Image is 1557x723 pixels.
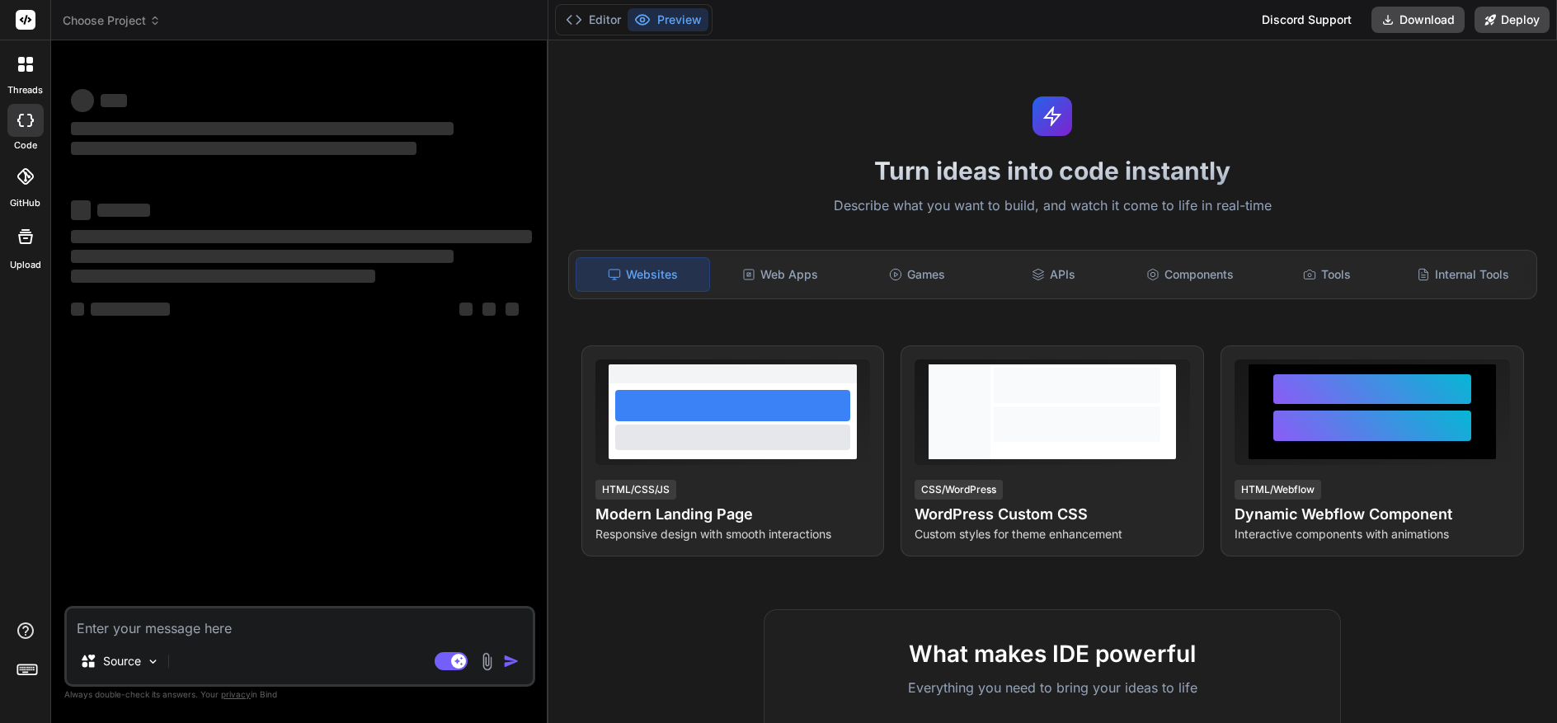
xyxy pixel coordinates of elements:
[64,687,535,702] p: Always double-check its answers. Your in Bind
[1371,7,1465,33] button: Download
[97,204,150,217] span: ‌
[14,138,37,153] label: code
[71,303,84,316] span: ‌
[576,257,711,292] div: Websites
[1252,7,1362,33] div: Discord Support
[791,636,1314,671] h2: What makes IDE powerful
[10,258,41,272] label: Upload
[63,12,161,29] span: Choose Project
[221,689,251,699] span: privacy
[986,257,1120,292] div: APIs
[503,653,520,669] img: icon
[915,503,1190,526] h4: WordPress Custom CSS
[915,526,1190,542] p: Custom styles for theme enhancement
[915,480,1003,500] div: CSS/WordPress
[482,303,496,316] span: ‌
[1260,257,1394,292] div: Tools
[477,652,496,671] img: attachment
[1475,7,1550,33] button: Deploy
[850,257,984,292] div: Games
[459,303,473,316] span: ‌
[71,270,375,283] span: ‌
[103,653,141,669] p: Source
[7,83,43,97] label: threads
[1396,257,1530,292] div: Internal Tools
[71,200,91,220] span: ‌
[713,257,847,292] div: Web Apps
[71,250,454,263] span: ‌
[91,303,170,316] span: ‌
[101,94,127,107] span: ‌
[1235,503,1510,526] h4: Dynamic Webflow Component
[146,655,160,669] img: Pick Models
[71,89,94,112] span: ‌
[1235,526,1510,542] p: Interactive components with animations
[71,122,454,135] span: ‌
[71,230,532,243] span: ‌
[1123,257,1257,292] div: Components
[791,678,1314,697] p: Everything you need to bring your ideas to life
[595,526,871,542] p: Responsive design with smooth interactions
[559,8,628,31] button: Editor
[1235,480,1321,500] div: HTML/Webflow
[10,196,40,210] label: GitHub
[595,480,676,500] div: HTML/CSS/JS
[628,8,708,31] button: Preview
[71,142,416,155] span: ‌
[595,503,871,526] h4: Modern Landing Page
[558,195,1547,217] p: Describe what you want to build, and watch it come to life in real-time
[558,156,1547,185] h1: Turn ideas into code instantly
[506,303,519,316] span: ‌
